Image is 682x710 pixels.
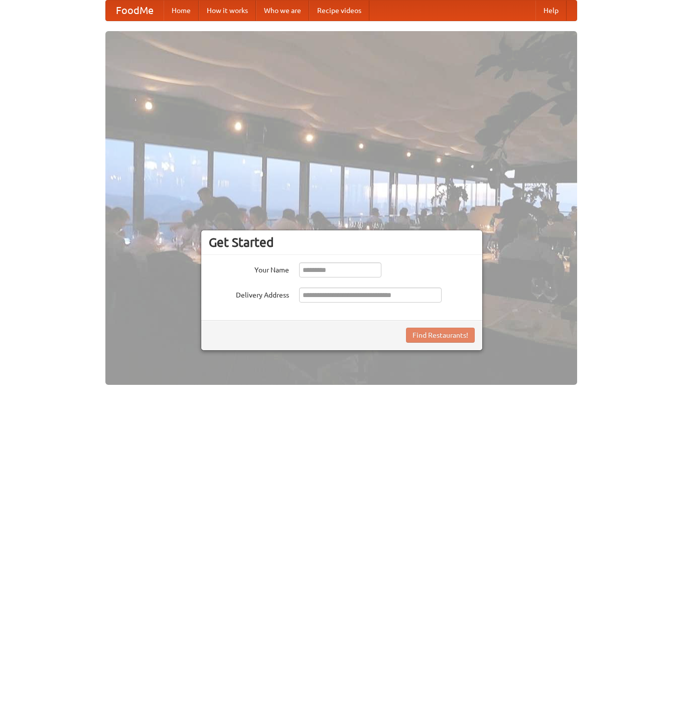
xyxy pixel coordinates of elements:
[164,1,199,21] a: Home
[209,235,475,250] h3: Get Started
[209,262,289,275] label: Your Name
[209,288,289,300] label: Delivery Address
[535,1,567,21] a: Help
[256,1,309,21] a: Who we are
[199,1,256,21] a: How it works
[406,328,475,343] button: Find Restaurants!
[106,1,164,21] a: FoodMe
[309,1,369,21] a: Recipe videos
